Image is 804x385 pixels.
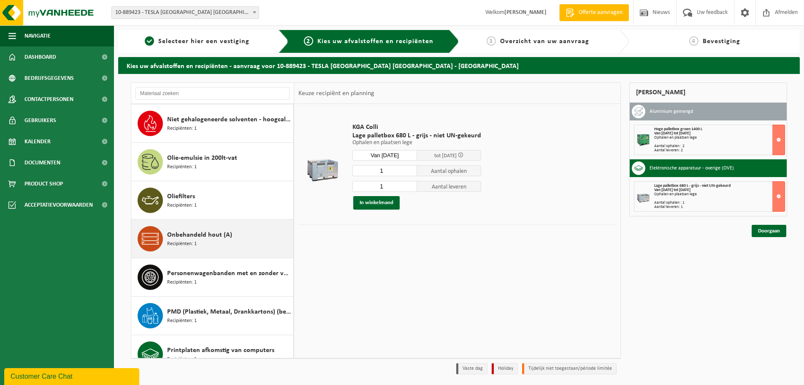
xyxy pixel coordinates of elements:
[131,258,294,297] button: Personenwagenbanden met en zonder velg Recipiënten: 1
[654,205,785,209] div: Aantal leveren: 1
[577,8,625,17] span: Offerte aanvragen
[24,110,56,131] span: Gebruikers
[167,230,232,240] span: Onbehandeld hout (A)
[352,150,417,161] input: Selecteer datum
[167,125,197,133] span: Recipiënten: 1
[167,345,274,355] span: Printplaten afkomstig van computers
[689,36,698,46] span: 4
[654,183,731,188] span: Lage palletbox 680 L - grijs - niet UN-gekeurd
[654,144,785,148] div: Aantal ophalen : 2
[167,191,195,202] span: Oliefilters
[167,307,291,317] span: PMD (Plastiek, Metaal, Drankkartons) (bedrijven)
[654,136,785,140] div: Ophalen en plaatsen lege
[352,140,481,146] p: Ophalen en plaatsen lege
[650,105,693,118] h3: Aluminium gemengd
[24,46,56,68] span: Dashboard
[522,363,617,374] li: Tijdelijk niet toegestaan/période limitée
[352,123,481,131] span: KGA Colli
[294,83,379,104] div: Keuze recipiënt en planning
[352,131,481,140] span: Lage palletbox 680 L - grijs - niet UN-gekeurd
[487,36,496,46] span: 3
[703,38,740,45] span: Bevestiging
[24,25,51,46] span: Navigatie
[24,152,60,173] span: Documenten
[167,355,197,363] span: Recipiënten: 1
[24,173,63,194] span: Product Shop
[122,36,272,46] a: 1Selecteer hier een vestiging
[492,363,518,374] li: Holiday
[24,68,74,89] span: Bedrijfsgegevens
[145,36,154,46] span: 1
[167,115,291,125] span: Niet gehalogeneerde solventen - hoogcalorisch in 200lt-vat
[629,82,787,103] div: [PERSON_NAME]
[131,297,294,335] button: PMD (Plastiek, Metaal, Drankkartons) (bedrijven) Recipiënten: 1
[654,148,785,153] div: Aantal leveren: 2
[111,6,259,19] span: 10-889423 - TESLA BELGIUM BRUGGE - BRUGGE
[654,127,702,131] span: Hoge palletbox groen 1400 L
[158,38,249,45] span: Selecteer hier een vestiging
[417,165,482,176] span: Aantal ophalen
[500,38,589,45] span: Overzicht van uw aanvraag
[417,181,482,192] span: Aantal leveren
[167,163,197,171] span: Recipiënten: 1
[434,153,457,158] span: tot [DATE]
[654,201,785,205] div: Aantal ophalen : 1
[304,36,313,46] span: 2
[167,268,291,279] span: Personenwagenbanden met en zonder velg
[650,161,734,175] h3: Elektronische apparatuur - overige (OVE)
[24,89,73,110] span: Contactpersonen
[167,202,197,210] span: Recipiënten: 1
[135,87,290,100] input: Materiaal zoeken
[167,240,197,248] span: Recipiënten: 1
[456,363,487,374] li: Vaste dag
[24,131,51,152] span: Kalender
[167,279,197,287] span: Recipiënten: 1
[317,38,433,45] span: Kies uw afvalstoffen en recipiënten
[167,317,197,325] span: Recipiënten: 1
[504,9,547,16] strong: [PERSON_NAME]
[131,220,294,258] button: Onbehandeld hout (A) Recipiënten: 1
[118,57,800,74] h2: Kies uw afvalstoffen en recipiënten - aanvraag voor 10-889423 - TESLA [GEOGRAPHIC_DATA] [GEOGRAPH...
[752,225,786,237] a: Doorgaan
[4,366,141,385] iframe: chat widget
[112,7,259,19] span: 10-889423 - TESLA BELGIUM BRUGGE - BRUGGE
[167,153,237,163] span: Olie-emulsie in 200lt-vat
[131,104,294,143] button: Niet gehalogeneerde solventen - hoogcalorisch in 200lt-vat Recipiënten: 1
[131,335,294,374] button: Printplaten afkomstig van computers Recipiënten: 1
[131,181,294,220] button: Oliefilters Recipiënten: 1
[131,143,294,181] button: Olie-emulsie in 200lt-vat Recipiënten: 1
[654,188,690,192] strong: Van [DATE] tot [DATE]
[24,194,93,216] span: Acceptatievoorwaarden
[654,192,785,197] div: Ophalen en plaatsen lege
[559,4,629,21] a: Offerte aanvragen
[654,131,690,136] strong: Van [DATE] tot [DATE]
[353,196,400,210] button: In winkelmand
